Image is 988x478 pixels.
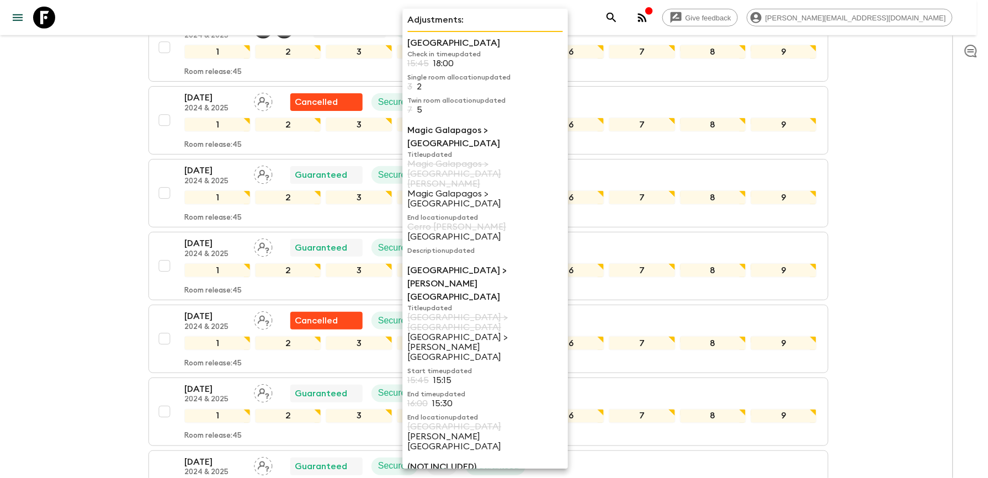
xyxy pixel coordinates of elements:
p: Cancelled [295,95,338,109]
div: 4 [397,45,463,59]
p: 2024 & 2025 [184,396,245,405]
p: 2024 & 2025 [184,104,245,113]
p: End location updated [407,213,563,222]
p: Magic Galapagos > [GEOGRAPHIC_DATA][PERSON_NAME] [407,159,563,189]
div: 3 [326,45,392,59]
div: 4 [397,118,463,132]
div: 8 [680,336,746,350]
p: Room release: 45 [184,432,242,441]
div: 8 [680,45,746,59]
p: [GEOGRAPHIC_DATA] [407,232,563,242]
p: 15:15 [433,375,451,385]
span: Assign pack leader [254,315,273,323]
p: Guaranteed [295,460,347,473]
p: Secured [378,460,411,473]
div: 6 [538,45,604,59]
div: 6 [538,409,604,423]
div: 9 [751,118,817,132]
p: [GEOGRAPHIC_DATA] > [GEOGRAPHIC_DATA] [407,312,563,332]
div: 1 [184,409,251,423]
div: 9 [751,336,817,350]
div: 3 [326,190,392,205]
div: 4 [397,336,463,350]
div: 1 [184,118,251,132]
p: Start time updated [407,367,563,375]
div: 7 [609,190,675,205]
p: End location updated [407,413,563,422]
div: 3 [326,336,392,350]
div: 6 [538,190,604,205]
p: 15:45 [407,375,429,385]
div: 1 [184,190,251,205]
p: Secured [378,241,411,254]
div: 3 [326,263,392,278]
div: 2 [255,336,321,350]
div: 1 [184,45,251,59]
p: Secured [378,95,411,109]
p: 15:30 [432,399,453,408]
p: Guaranteed [295,241,347,254]
span: Assign pack leader [254,460,273,469]
div: 1 [184,336,251,350]
p: Room release: 45 [184,286,242,295]
div: 8 [680,263,746,278]
p: Room release: 45 [184,214,242,222]
p: Title updated [407,304,563,312]
div: 9 [751,409,817,423]
div: 6 [538,263,604,278]
p: Guaranteed [295,387,347,400]
div: 9 [751,45,817,59]
div: 2 [255,190,321,205]
div: 8 [680,409,746,423]
p: [DATE] [184,164,245,177]
p: Secured [378,314,411,327]
span: Assign pack leader [254,387,273,396]
p: 2024 & 2025 [184,323,245,332]
p: Cerro [PERSON_NAME] [407,222,563,232]
p: 2 [417,82,422,92]
span: Assign pack leader [254,96,273,105]
p: [GEOGRAPHIC_DATA] > [PERSON_NAME][GEOGRAPHIC_DATA] [407,264,563,304]
p: 2024 & 2025 [184,31,245,40]
div: 1 [184,263,251,278]
p: [DATE] [184,237,245,250]
div: 2 [255,118,321,132]
p: [DATE] [184,310,245,323]
p: Room release: 45 [184,68,242,77]
p: 16:00 [407,399,428,408]
p: Twin room allocation updated [407,96,563,105]
p: 2024 & 2025 [184,177,245,186]
div: 7 [609,336,675,350]
p: 18:00 [433,59,454,68]
p: [DATE] [184,455,245,469]
div: 8 [680,118,746,132]
div: Flash Pack cancellation [290,312,363,330]
p: Guaranteed [295,168,347,182]
div: 4 [397,190,463,205]
p: 15:45 [407,59,429,68]
span: Assign pack leader [254,169,273,178]
button: search adventures [601,7,623,29]
div: Flash Pack cancellation [290,93,363,111]
p: Room release: 45 [184,141,242,150]
div: 6 [538,118,604,132]
div: 6 [538,336,604,350]
p: Check in time updated [407,50,563,59]
p: [GEOGRAPHIC_DATA] > [PERSON_NAME][GEOGRAPHIC_DATA] [407,332,563,362]
span: [PERSON_NAME][EMAIL_ADDRESS][DOMAIN_NAME] [759,14,952,22]
button: menu [7,7,29,29]
p: 7 [407,105,412,115]
p: [GEOGRAPHIC_DATA] [407,422,563,432]
p: Magic Galapagos > [GEOGRAPHIC_DATA] [407,124,563,150]
p: Secured [378,387,411,400]
div: 8 [680,190,746,205]
p: Cancelled [295,314,338,327]
div: 3 [326,118,392,132]
p: Single room allocation updated [407,73,563,82]
div: 3 [326,409,392,423]
p: 3 [407,82,412,92]
span: Give feedback [679,14,737,22]
p: Description updated [407,246,563,255]
div: 2 [255,263,321,278]
div: 9 [751,263,817,278]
